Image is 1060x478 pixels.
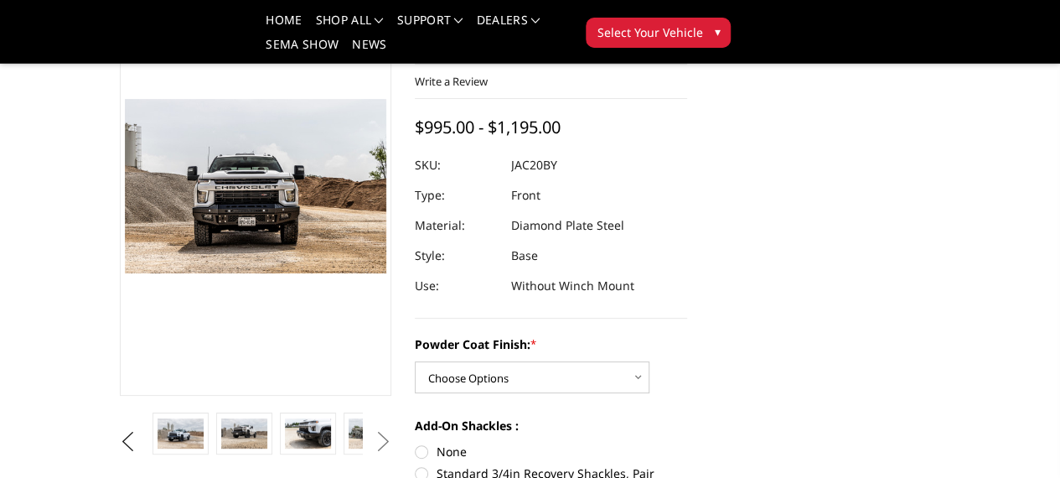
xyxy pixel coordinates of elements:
[316,14,384,39] a: shop all
[266,14,302,39] a: Home
[415,417,687,434] label: Add-On Shackles :
[415,180,499,210] dt: Type:
[415,443,687,460] label: None
[116,429,141,455] button: Previous
[415,335,687,353] label: Powder Coat Finish:
[349,418,394,449] img: 2020-2023 Chevrolet Silverado 2500-3500 - FT Series - Base Front Bumper
[158,418,203,449] img: 2020-2023 Chevrolet Silverado 2500-3500 - FT Series - Base Front Bumper
[415,241,499,271] dt: Style:
[511,180,540,210] dd: Front
[266,39,339,63] a: SEMA Show
[415,116,561,138] span: $995.00 - $1,195.00
[221,418,266,449] img: 2020-2023 Chevrolet Silverado 2500-3500 - FT Series - Base Front Bumper
[714,23,720,40] span: ▾
[597,23,702,41] span: Select Your Vehicle
[511,271,634,301] dd: Without Winch Mount
[415,74,488,89] a: Write a Review
[477,14,540,39] a: Dealers
[285,418,330,449] img: 2020-2023 Chevrolet Silverado 2500-3500 - FT Series - Base Front Bumper
[397,14,463,39] a: Support
[352,39,386,63] a: News
[370,429,396,455] button: Next
[415,210,499,241] dt: Material:
[511,241,538,271] dd: Base
[586,18,731,48] button: Select Your Vehicle
[511,150,557,180] dd: JAC20BY
[511,210,624,241] dd: Diamond Plate Steel
[415,271,499,301] dt: Use:
[415,150,499,180] dt: SKU:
